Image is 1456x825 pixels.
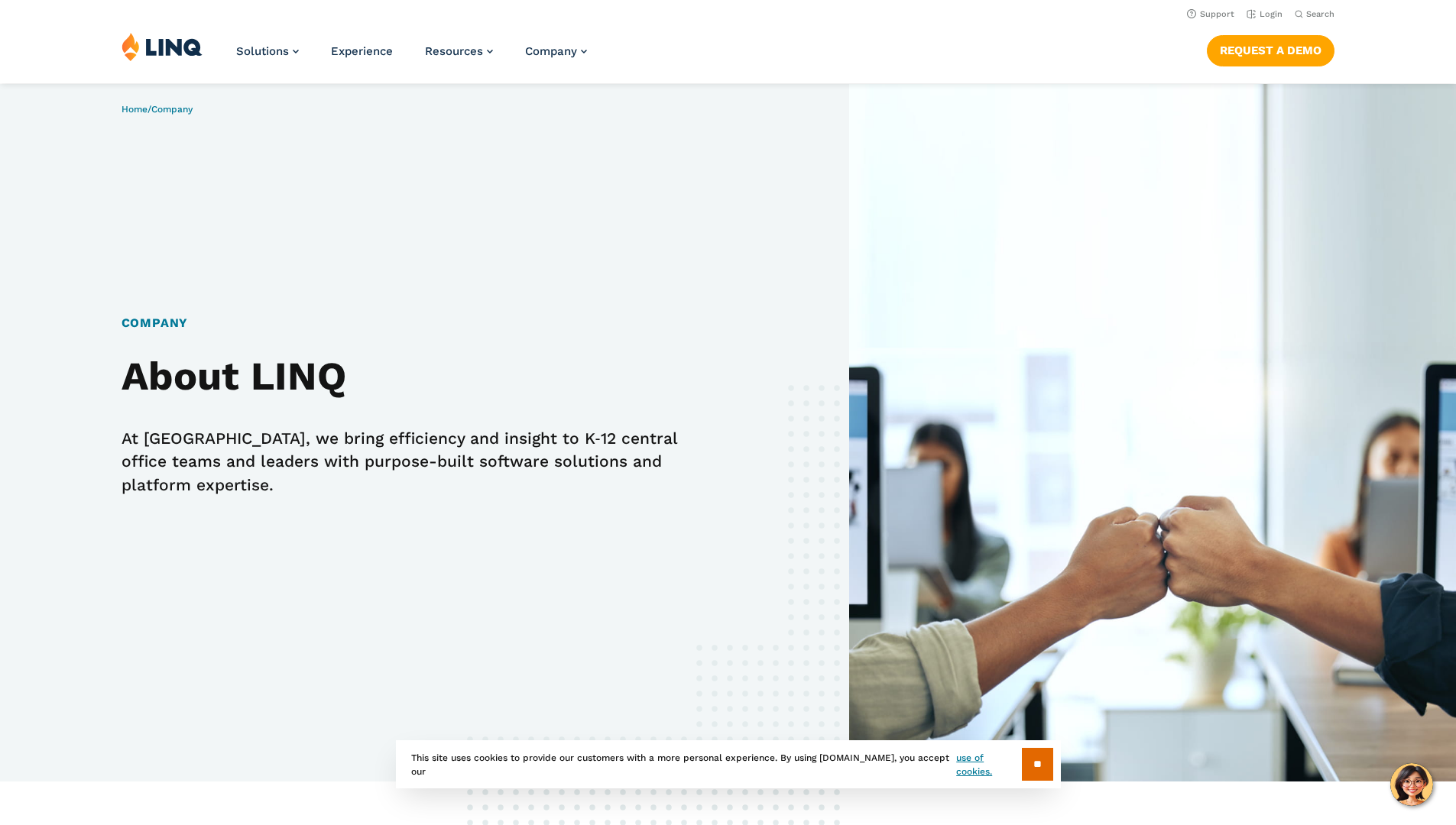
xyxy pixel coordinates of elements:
a: Solutions [236,44,299,58]
a: Experience [331,44,393,58]
p: At [GEOGRAPHIC_DATA], we bring efficiency and insight to K‑12 central office teams and leaders wi... [122,427,696,496]
a: Company [525,44,587,58]
img: About Banner [849,84,1456,781]
a: Support [1187,9,1234,19]
a: use of cookies. [956,751,1021,778]
a: Request a Demo [1207,35,1334,66]
span: Search [1306,9,1334,19]
span: Company [525,44,577,58]
span: Company [151,104,193,115]
button: Open Search Bar [1295,8,1334,20]
nav: Primary Navigation [236,32,587,82]
div: This site uses cookies to provide our customers with a more personal experience. By using [DOMAIN... [396,740,1061,788]
nav: Button Navigation [1207,32,1334,66]
a: Resources [425,44,493,58]
button: Hello, have a question? Let’s chat. [1390,763,1433,806]
span: Resources [425,44,483,58]
span: / [122,104,193,115]
img: LINQ | K‑12 Software [122,32,203,61]
a: Home [122,104,148,115]
span: Solutions [236,44,289,58]
h1: Company [122,314,696,332]
h2: About LINQ [122,354,696,400]
a: Login [1247,9,1283,19]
